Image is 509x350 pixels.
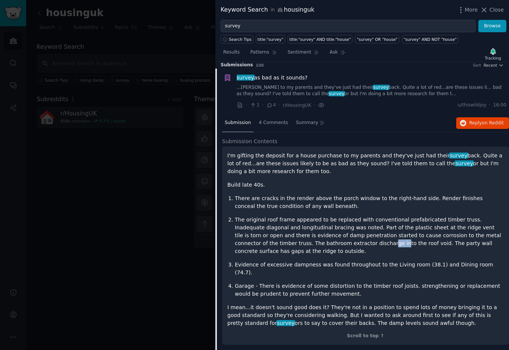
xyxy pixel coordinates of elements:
[229,37,252,42] span: Search Tips
[403,37,457,42] div: "survey" AND NOT "house"
[266,102,276,109] span: 4
[235,216,504,255] p: The original roof frame appeared to be replaced with conventional prefabricated timber truss. Ina...
[221,20,476,33] input: Try a keyword related to your business
[484,63,497,68] span: Recent
[288,49,311,56] span: Sentiment
[285,46,322,62] a: Sentiment
[482,46,504,62] button: Tracking
[458,102,487,109] span: u/thiswildjoy
[225,120,251,126] span: Submission
[237,74,308,82] span: as bad as it sounds?
[237,74,308,82] a: surveyas bad as it sounds?
[469,120,504,127] span: Reply
[259,120,288,126] span: 4 Comments
[455,160,474,166] span: survey
[473,63,481,68] div: Sort
[227,304,504,327] p: I mean...it doesn't sound good does it? They're not in a position to spend lots of money bringing...
[478,20,506,33] button: Browse
[482,120,504,126] span: on Reddit
[357,37,398,42] div: "survey" OR "house"
[248,46,279,62] a: Patterns
[489,102,491,109] span: ·
[227,181,504,189] p: Build late 40s.
[235,282,504,298] p: Garage - There is evidence of some distortion to the timber roof joists. strengthening or replace...
[288,35,352,43] a: title:"survey" AND title:"house"
[276,320,296,326] span: survey
[223,49,240,56] span: Results
[221,5,314,15] div: Keyword Search housinguk
[465,6,478,14] span: More
[256,63,264,67] span: 100
[457,6,478,14] button: More
[283,103,311,108] span: r/HousingUK
[227,152,504,175] p: I'm gifting the deposit for a house purchase to my parents and they've just had their back. Quite...
[327,46,348,62] a: Ask
[256,35,285,43] a: title:"survey"
[456,117,509,129] button: Replyon Reddit
[258,37,284,42] div: title:"survey"
[296,120,318,126] span: Summary
[490,6,504,14] span: Close
[221,35,253,43] button: Search Tips
[485,55,501,61] div: Tracking
[449,153,468,159] span: survey
[330,49,338,56] span: Ask
[222,138,278,145] span: Submission Contents
[235,194,504,210] p: There are cracks in the render above the porch window to the right-hand side. Render finishes con...
[262,101,264,109] span: ·
[484,63,504,68] button: Recent
[221,46,242,62] a: Results
[221,62,253,69] span: Submission s
[227,333,504,340] div: Scroll to top ↑
[314,101,315,109] span: ·
[480,6,504,14] button: Close
[246,101,247,109] span: ·
[279,101,280,109] span: ·
[402,35,458,43] a: "survey" AND NOT "house"
[290,37,351,42] div: title:"survey" AND title:"house"
[236,75,255,81] span: survey
[250,102,259,109] span: 1
[493,102,506,109] span: 16:00
[237,84,507,97] a: ...[PERSON_NAME] to my parents and they've just had theirsurveyback. Quite a lot of red...are the...
[373,85,390,90] span: survey
[235,261,504,277] p: Evidence of excessive dampness was found throughout to the Living room (38.1) and Dining room (74...
[270,7,275,13] span: in
[355,35,399,43] a: "survey" OR "house"
[250,49,269,56] span: Patterns
[328,91,345,96] span: survey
